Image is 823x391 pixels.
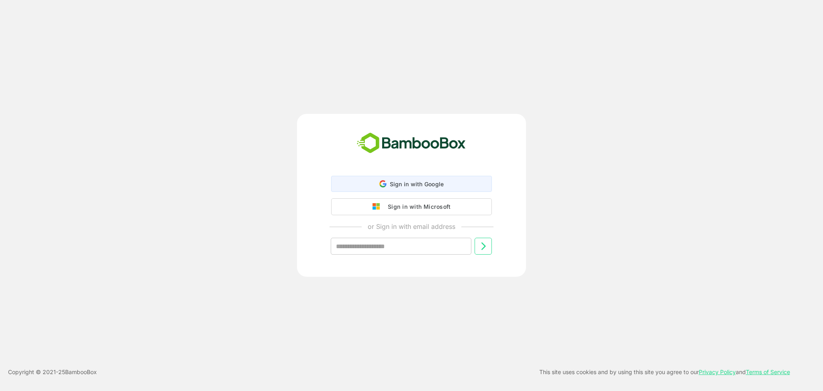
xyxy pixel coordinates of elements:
[384,202,450,212] div: Sign in with Microsoft
[352,130,470,156] img: bamboobox
[699,368,736,375] a: Privacy Policy
[8,367,97,377] p: Copyright © 2021- 25 BambooBox
[746,368,790,375] a: Terms of Service
[373,203,384,210] img: google
[331,176,492,192] div: Sign in with Google
[539,367,790,377] p: This site uses cookies and by using this site you agree to our and
[390,181,444,187] span: Sign in with Google
[331,198,492,215] button: Sign in with Microsoft
[368,222,455,231] p: or Sign in with email address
